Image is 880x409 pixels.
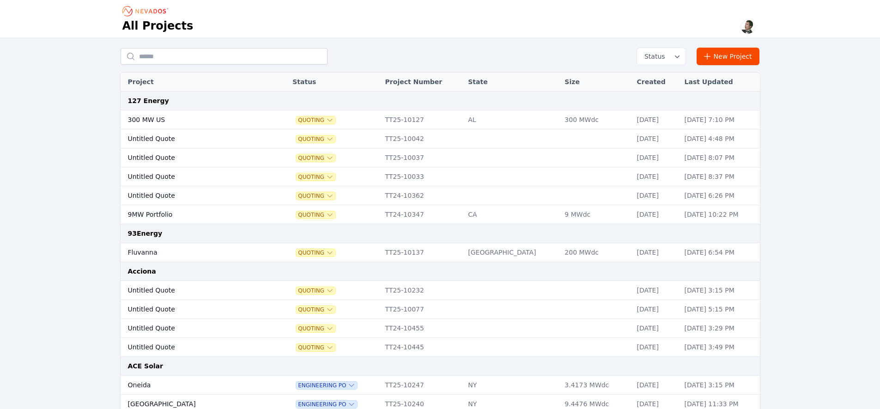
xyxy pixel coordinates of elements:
td: NY [463,376,560,395]
td: [DATE] [632,281,680,300]
td: Untitled Quote [121,281,265,300]
tr: Untitled QuoteQuotingTT24-10455[DATE][DATE] 3:29 PM [121,319,760,338]
td: Fluvanna [121,243,265,262]
td: Oneida [121,376,265,395]
th: Created [632,73,680,92]
h1: All Projects [122,18,194,33]
td: [DATE] [632,110,680,129]
td: [DATE] 10:22 PM [680,205,760,224]
td: [DATE] [632,243,680,262]
td: [DATE] 3:15 PM [680,376,760,395]
td: [DATE] [632,186,680,205]
button: Quoting [296,135,335,143]
tr: 300 MW USQuotingTT25-10127AL300 MWdc[DATE][DATE] 7:10 PM [121,110,760,129]
button: Engineering PO [296,382,357,389]
td: [GEOGRAPHIC_DATA] [463,243,560,262]
button: Status [637,48,686,65]
td: [DATE] 4:48 PM [680,129,760,148]
td: ACE Solar [121,357,760,376]
td: 93Energy [121,224,760,243]
button: Quoting [296,192,335,200]
td: [DATE] 8:07 PM [680,148,760,167]
button: Engineering PO [296,401,357,408]
tr: Untitled QuoteQuotingTT25-10077[DATE][DATE] 5:15 PM [121,300,760,319]
td: [DATE] 3:29 PM [680,319,760,338]
td: 300 MW US [121,110,265,129]
td: [DATE] [632,167,680,186]
td: TT25-10127 [381,110,464,129]
td: [DATE] 6:54 PM [680,243,760,262]
tr: 9MW PortfolioQuotingTT24-10347CA9 MWdc[DATE][DATE] 10:22 PM [121,205,760,224]
td: [DATE] 8:37 PM [680,167,760,186]
td: 9 MWdc [560,205,632,224]
td: [DATE] 6:26 PM [680,186,760,205]
td: [DATE] 7:10 PM [680,110,760,129]
td: [DATE] [632,338,680,357]
tr: Untitled QuoteQuotingTT24-10445[DATE][DATE] 3:49 PM [121,338,760,357]
td: 3.4173 MWdc [560,376,632,395]
th: Last Updated [680,73,760,92]
td: TT24-10445 [381,338,464,357]
td: TT25-10042 [381,129,464,148]
button: Quoting [296,344,335,351]
td: [DATE] [632,376,680,395]
button: Quoting [296,211,335,219]
th: Project Number [381,73,464,92]
td: 127 Energy [121,92,760,110]
tr: Untitled QuoteQuotingTT25-10033[DATE][DATE] 8:37 PM [121,167,760,186]
td: TT25-10037 [381,148,464,167]
button: Quoting [296,306,335,313]
button: Quoting [296,287,335,294]
td: [DATE] [632,148,680,167]
td: [DATE] 3:15 PM [680,281,760,300]
tr: Untitled QuoteQuotingTT25-10232[DATE][DATE] 3:15 PM [121,281,760,300]
td: TT25-10232 [381,281,464,300]
td: TT24-10455 [381,319,464,338]
button: Quoting [296,154,335,162]
tr: Untitled QuoteQuotingTT25-10037[DATE][DATE] 8:07 PM [121,148,760,167]
td: TT24-10362 [381,186,464,205]
td: 9MW Portfolio [121,205,265,224]
td: [DATE] [632,129,680,148]
td: 300 MWdc [560,110,632,129]
td: AL [463,110,560,129]
button: Quoting [296,249,335,256]
td: TT24-10347 [381,205,464,224]
tr: OneidaEngineering POTT25-10247NY3.4173 MWdc[DATE][DATE] 3:15 PM [121,376,760,395]
td: Untitled Quote [121,148,265,167]
td: TT25-10247 [381,376,464,395]
td: Acciona [121,262,760,281]
td: Untitled Quote [121,129,265,148]
td: Untitled Quote [121,300,265,319]
tr: Untitled QuoteQuotingTT25-10042[DATE][DATE] 4:48 PM [121,129,760,148]
th: Size [560,73,632,92]
td: CA [463,205,560,224]
td: Untitled Quote [121,186,265,205]
td: [DATE] 3:49 PM [680,338,760,357]
td: [DATE] [632,205,680,224]
span: Quoting [296,173,335,181]
img: Alex Kushner [740,19,755,34]
td: [DATE] [632,300,680,319]
th: Project [121,73,265,92]
th: Status [288,73,380,92]
tr: Untitled QuoteQuotingTT24-10362[DATE][DATE] 6:26 PM [121,186,760,205]
td: 200 MWdc [560,243,632,262]
td: Untitled Quote [121,319,265,338]
nav: Breadcrumb [122,4,171,18]
td: TT25-10077 [381,300,464,319]
td: TT25-10033 [381,167,464,186]
td: [DATE] [632,319,680,338]
button: Quoting [296,325,335,332]
th: State [463,73,560,92]
td: Untitled Quote [121,338,265,357]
